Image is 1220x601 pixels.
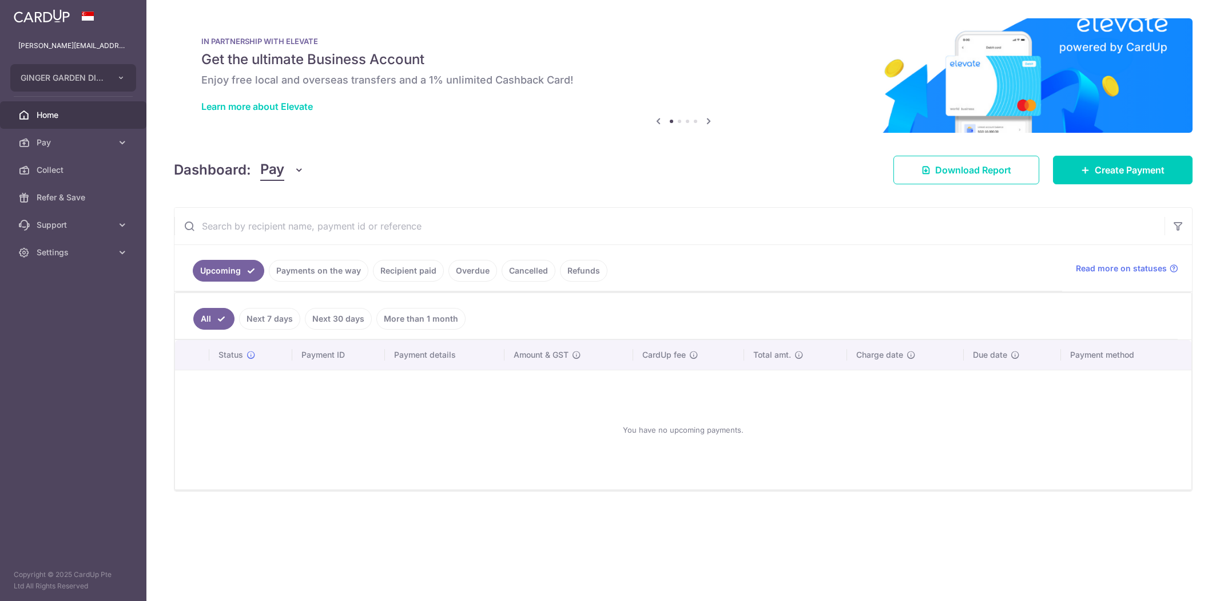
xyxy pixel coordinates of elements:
span: Status [218,349,243,361]
span: Read more on statuses [1076,263,1167,274]
span: Support [37,219,112,231]
th: Payment details [385,340,505,370]
h6: Enjoy free local and overseas transfers and a 1% unlimited Cashback Card! [201,73,1165,87]
span: Pay [260,159,284,181]
h4: Dashboard: [174,160,251,180]
a: Next 7 days [239,308,300,330]
input: Search by recipient name, payment id or reference [174,208,1165,244]
a: Refunds [560,260,607,282]
button: Pay [260,159,304,181]
a: Upcoming [193,260,264,282]
span: Refer & Save [37,192,112,203]
span: Pay [37,137,112,148]
p: IN PARTNERSHIP WITH ELEVATE [201,37,1165,46]
h5: Get the ultimate Business Account [201,50,1165,69]
span: Settings [37,247,112,258]
th: Payment method [1061,340,1191,370]
a: Read more on statuses [1076,263,1178,274]
a: Create Payment [1053,156,1193,184]
a: More than 1 month [376,308,466,330]
a: Download Report [893,156,1039,184]
a: Payments on the way [269,260,368,282]
button: GINGER GARDEN DINING PTE. LTD. [10,64,136,92]
span: Collect [37,164,112,176]
span: Home [37,109,112,121]
span: CardUp fee [642,349,686,361]
a: All [193,308,235,330]
a: Overdue [448,260,497,282]
a: Next 30 days [305,308,372,330]
span: Create Payment [1095,163,1165,177]
a: Cancelled [502,260,555,282]
span: Download Report [935,163,1011,177]
span: Charge date [856,349,903,361]
a: Learn more about Elevate [201,101,313,112]
a: Recipient paid [373,260,444,282]
img: CardUp [14,9,70,23]
span: Total amt. [753,349,791,361]
div: You have no upcoming payments. [189,379,1178,480]
p: [PERSON_NAME][EMAIL_ADDRESS][DOMAIN_NAME] [18,40,128,52]
span: Amount & GST [514,349,569,361]
span: Due date [973,349,1007,361]
img: Renovation banner [174,18,1193,133]
th: Payment ID [292,340,385,370]
span: GINGER GARDEN DINING PTE. LTD. [21,72,105,84]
